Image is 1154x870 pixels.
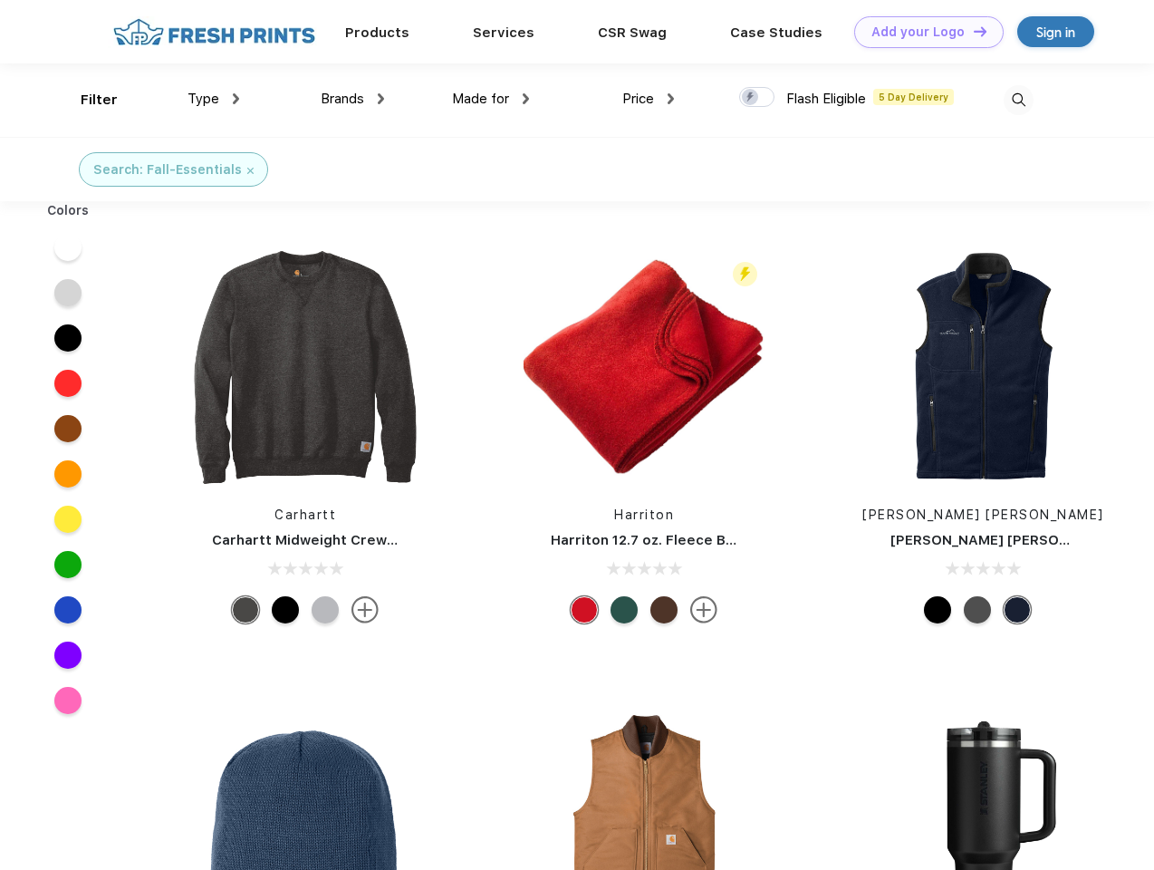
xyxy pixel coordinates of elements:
[690,596,717,623] img: more.svg
[34,201,103,220] div: Colors
[1004,596,1031,623] div: River Blue Navy
[668,93,674,104] img: dropdown.png
[351,596,379,623] img: more.svg
[733,262,757,286] img: flash_active_toggle.svg
[452,91,509,107] span: Made for
[622,91,654,107] span: Price
[786,91,866,107] span: Flash Eligible
[924,596,951,623] div: Black
[185,246,426,488] img: func=resize&h=266
[614,507,674,522] a: Harriton
[863,246,1104,488] img: func=resize&h=266
[233,93,239,104] img: dropdown.png
[312,596,339,623] div: Heather Grey
[378,93,384,104] img: dropdown.png
[571,596,598,623] div: Red
[524,246,765,488] img: func=resize&h=266
[232,596,259,623] div: Carbon Heather
[523,93,529,104] img: dropdown.png
[974,26,986,36] img: DT
[321,91,364,107] span: Brands
[1017,16,1094,47] a: Sign in
[964,596,991,623] div: Grey Steel
[862,507,1104,522] a: [PERSON_NAME] [PERSON_NAME]
[345,24,409,41] a: Products
[274,507,336,522] a: Carhartt
[871,24,965,40] div: Add your Logo
[1036,22,1075,43] div: Sign in
[93,160,242,179] div: Search: Fall-Essentials
[650,596,678,623] div: Cocoa
[1004,85,1034,115] img: desktop_search.svg
[247,168,254,174] img: filter_cancel.svg
[188,91,219,107] span: Type
[873,89,954,105] span: 5 Day Delivery
[611,596,638,623] div: Hunter
[108,16,321,48] img: fo%20logo%202.webp
[551,532,769,548] a: Harriton 12.7 oz. Fleece Blanket
[81,90,118,111] div: Filter
[272,596,299,623] div: Black
[212,532,500,548] a: Carhartt Midweight Crewneck Sweatshirt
